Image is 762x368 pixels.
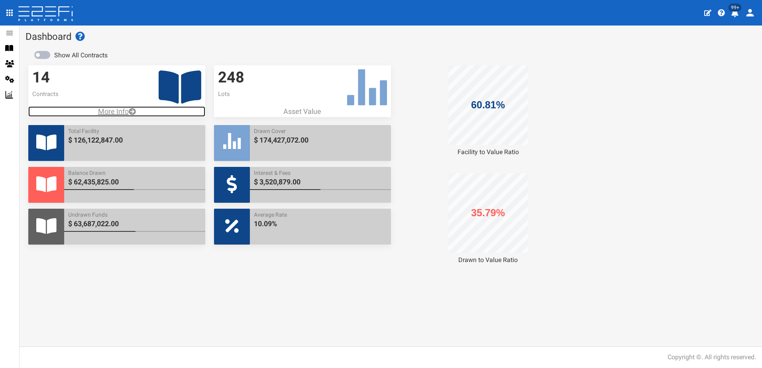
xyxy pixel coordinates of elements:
[68,219,201,229] span: $ 63,687,022.00
[668,353,756,362] div: Copyright ©. All rights reserved.
[254,135,387,145] span: $ 174,427,072.00
[68,135,201,145] span: $ 126,122,847.00
[32,90,201,98] p: Contracts
[218,69,387,86] h3: 248
[254,211,387,219] span: Average Rate
[400,148,577,157] div: Facility to Value Ratio
[32,69,201,86] h3: 14
[68,127,201,135] span: Total Facility
[26,31,756,42] h1: Dashboard
[218,90,387,98] p: Lots
[254,127,387,135] span: Drawn Cover
[254,169,387,177] span: Interest & Fees
[400,256,577,265] div: Drawn to Value Ratio
[214,106,391,117] p: Asset Value
[68,211,201,219] span: Undrawn Funds
[68,177,201,187] span: $ 62,435,825.00
[68,169,201,177] span: Balance Drawn
[254,177,387,187] span: $ 3,520,879.00
[254,219,387,229] span: 10.09%
[54,51,108,60] label: Show All Contracts
[28,106,205,117] a: More Info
